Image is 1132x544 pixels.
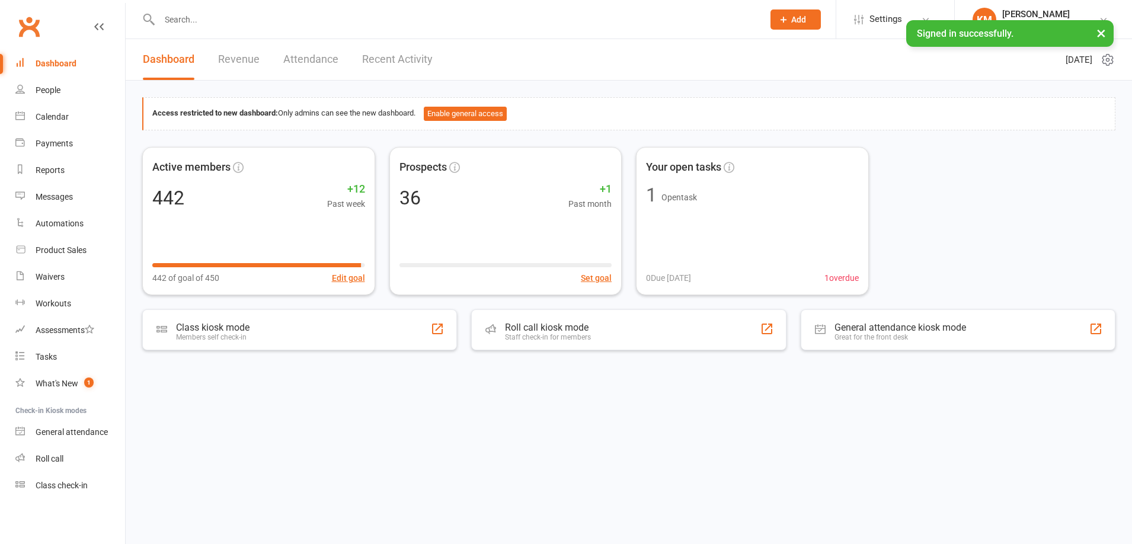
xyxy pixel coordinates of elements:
[834,322,966,333] div: General attendance kiosk mode
[505,333,591,341] div: Staff check-in for members
[36,219,84,228] div: Automations
[15,50,125,77] a: Dashboard
[218,39,260,80] a: Revenue
[505,322,591,333] div: Roll call kiosk mode
[36,272,65,281] div: Waivers
[152,188,184,207] div: 442
[15,419,125,446] a: General attendance kiosk mode
[15,104,125,130] a: Calendar
[362,39,433,80] a: Recent Activity
[15,472,125,499] a: Class kiosk mode
[36,192,73,201] div: Messages
[973,8,996,31] div: KM
[152,159,231,176] span: Active members
[399,159,447,176] span: Prospects
[84,377,94,388] span: 1
[143,39,194,80] a: Dashboard
[568,197,612,210] span: Past month
[568,181,612,198] span: +1
[15,130,125,157] a: Payments
[824,271,859,284] span: 1 overdue
[1066,53,1092,67] span: [DATE]
[15,446,125,472] a: Roll call
[15,370,125,397] a: What's New1
[36,59,76,68] div: Dashboard
[791,15,806,24] span: Add
[424,107,507,121] button: Enable general access
[327,181,365,198] span: +12
[1091,20,1112,46] button: ×
[15,237,125,264] a: Product Sales
[36,379,78,388] div: What's New
[36,85,60,95] div: People
[1002,9,1070,20] div: [PERSON_NAME]
[15,317,125,344] a: Assessments
[14,12,44,41] a: Clubworx
[399,188,421,207] div: 36
[15,210,125,237] a: Automations
[15,264,125,290] a: Waivers
[661,193,697,202] span: Open task
[36,352,57,361] div: Tasks
[36,165,65,175] div: Reports
[15,157,125,184] a: Reports
[646,159,721,176] span: Your open tasks
[581,271,612,284] button: Set goal
[36,454,63,463] div: Roll call
[15,290,125,317] a: Workouts
[869,6,902,33] span: Settings
[834,333,966,341] div: Great for the front desk
[917,28,1013,39] span: Signed in successfully.
[36,299,71,308] div: Workouts
[36,481,88,490] div: Class check-in
[152,107,1106,121] div: Only admins can see the new dashboard.
[176,333,250,341] div: Members self check-in
[36,112,69,121] div: Calendar
[156,11,755,28] input: Search...
[36,139,73,148] div: Payments
[646,271,691,284] span: 0 Due [DATE]
[1002,20,1070,30] div: Terang Fitness
[15,344,125,370] a: Tasks
[770,9,821,30] button: Add
[332,271,365,284] button: Edit goal
[36,427,108,437] div: General attendance
[15,77,125,104] a: People
[152,271,219,284] span: 442 of goal of 450
[646,185,657,204] div: 1
[327,197,365,210] span: Past week
[36,245,87,255] div: Product Sales
[152,108,278,117] strong: Access restricted to new dashboard:
[15,184,125,210] a: Messages
[283,39,338,80] a: Attendance
[176,322,250,333] div: Class kiosk mode
[36,325,94,335] div: Assessments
